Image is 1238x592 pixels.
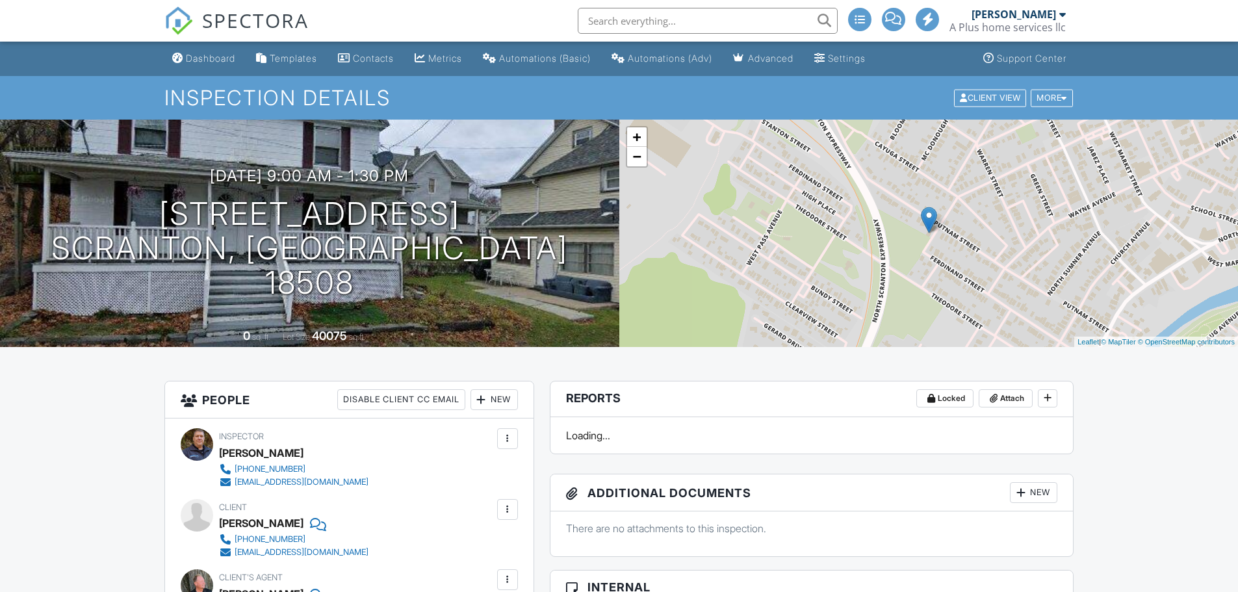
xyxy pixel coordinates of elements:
[235,464,305,474] div: [PHONE_NUMBER]
[550,474,1074,511] h3: Additional Documents
[627,147,647,166] a: Zoom out
[186,53,235,64] div: Dashboard
[283,332,310,342] span: Lot Size
[349,332,365,342] span: sq.ft.
[828,53,866,64] div: Settings
[235,547,368,558] div: [EMAIL_ADDRESS][DOMAIN_NAME]
[219,463,368,476] a: [PHONE_NUMBER]
[949,21,1066,34] div: A Plus home services llc
[252,332,270,342] span: sq. ft.
[219,573,283,582] span: Client's Agent
[478,47,596,71] a: Automations (Basic)
[997,53,1066,64] div: Support Center
[809,47,871,71] a: Settings
[219,533,368,546] a: [PHONE_NUMBER]
[219,513,303,533] div: [PERSON_NAME]
[210,167,409,185] h3: [DATE] 9:00 am - 1:30 pm
[312,329,347,342] div: 40075
[953,92,1029,102] a: Client View
[1138,338,1235,346] a: © OpenStreetMap contributors
[219,443,303,463] div: [PERSON_NAME]
[167,47,240,71] a: Dashboard
[972,8,1056,21] div: [PERSON_NAME]
[219,431,264,441] span: Inspector
[499,53,591,64] div: Automations (Basic)
[21,197,599,300] h1: [STREET_ADDRESS] Scranton, [GEOGRAPHIC_DATA] 18508
[1077,338,1099,346] a: Leaflet
[1074,337,1238,348] div: |
[627,127,647,147] a: Zoom in
[628,53,712,64] div: Automations (Adv)
[251,47,322,71] a: Templates
[748,53,793,64] div: Advanced
[471,389,518,410] div: New
[409,47,467,71] a: Metrics
[164,86,1074,109] h1: Inspection Details
[353,53,394,64] div: Contacts
[1010,482,1057,503] div: New
[219,546,368,559] a: [EMAIL_ADDRESS][DOMAIN_NAME]
[202,6,309,34] span: SPECTORA
[333,47,399,71] a: Contacts
[954,89,1026,107] div: Client View
[566,521,1058,535] p: There are no attachments to this inspection.
[164,6,193,35] img: The Best Home Inspection Software - Spectora
[1101,338,1136,346] a: © MapTiler
[728,47,799,71] a: Advanced
[235,477,368,487] div: [EMAIL_ADDRESS][DOMAIN_NAME]
[337,389,465,410] div: Disable Client CC Email
[165,381,534,418] h3: People
[270,53,317,64] div: Templates
[606,47,717,71] a: Automations (Advanced)
[219,502,247,512] span: Client
[243,329,250,342] div: 0
[428,53,462,64] div: Metrics
[219,476,368,489] a: [EMAIL_ADDRESS][DOMAIN_NAME]
[235,534,305,545] div: [PHONE_NUMBER]
[578,8,838,34] input: Search everything...
[164,18,309,45] a: SPECTORA
[978,47,1072,71] a: Support Center
[1031,89,1073,107] div: More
